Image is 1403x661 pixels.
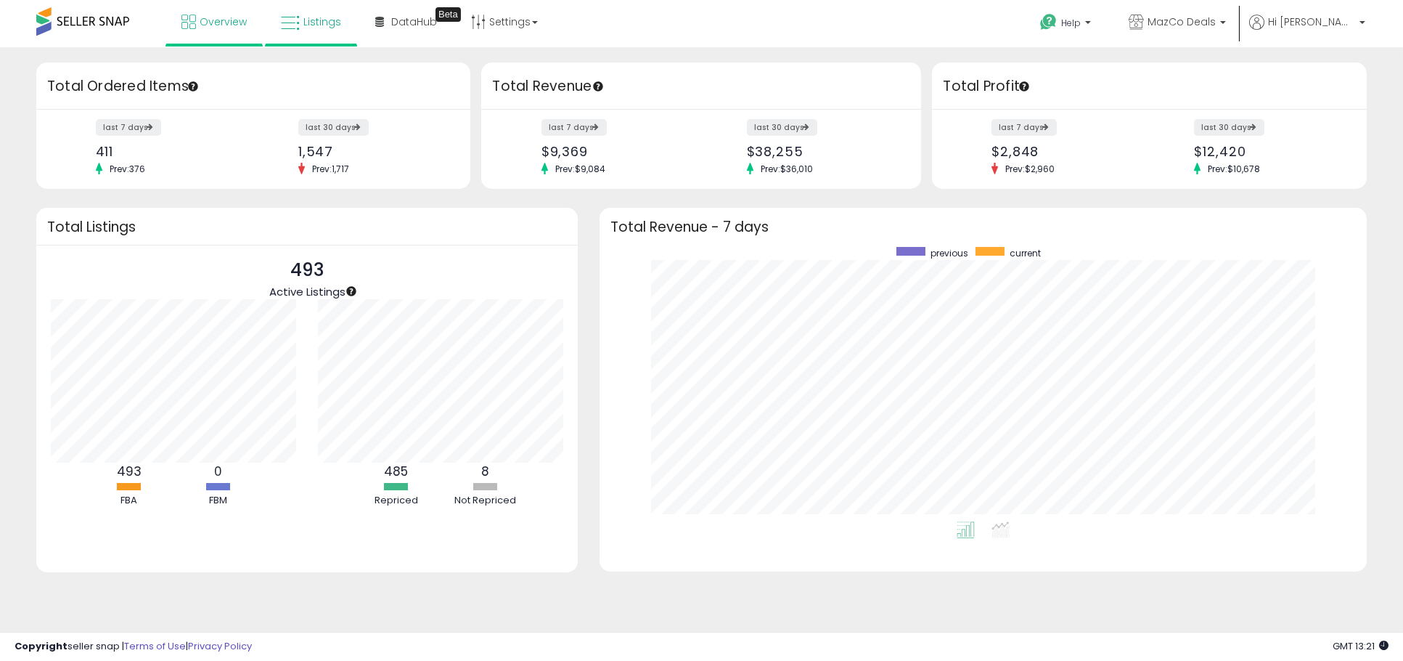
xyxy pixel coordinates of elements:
div: 411 [96,144,243,159]
h3: Total Listings [47,222,567,232]
label: last 30 days [747,119,817,136]
span: MazCo Deals [1148,15,1216,29]
span: Active Listings [269,284,345,299]
span: previous [930,247,968,259]
div: Repriced [353,494,440,508]
b: 8 [481,463,489,480]
a: Privacy Policy [188,639,252,653]
span: 2025-09-16 13:21 GMT [1333,639,1388,653]
p: 493 [269,256,345,284]
span: Help [1061,17,1081,29]
label: last 7 days [991,119,1057,136]
div: FBM [175,494,262,508]
strong: Copyright [15,639,68,653]
span: Prev: 1,717 [305,163,356,175]
div: FBA [86,494,173,508]
b: 0 [214,463,222,480]
span: Overview [200,15,247,29]
div: $2,848 [991,144,1139,159]
div: $9,369 [541,144,691,159]
label: last 7 days [541,119,607,136]
div: 1,547 [298,144,446,159]
i: Get Help [1039,13,1058,31]
div: Tooltip anchor [592,80,605,93]
span: Listings [303,15,341,29]
span: Prev: $10,678 [1200,163,1267,175]
a: Hi [PERSON_NAME] [1249,15,1365,47]
b: 493 [117,463,142,480]
span: Prev: $9,084 [548,163,613,175]
label: last 30 days [298,119,369,136]
h3: Total Revenue [492,76,910,97]
span: current [1010,247,1041,259]
a: Help [1028,2,1105,47]
label: last 7 days [96,119,161,136]
div: Tooltip anchor [187,80,200,93]
span: Prev: $36,010 [753,163,820,175]
div: Not Repriced [442,494,529,508]
span: Hi [PERSON_NAME] [1268,15,1355,29]
h3: Total Ordered Items [47,76,459,97]
span: DataHub [391,15,437,29]
div: seller snap | | [15,640,252,654]
div: $38,255 [747,144,896,159]
div: Tooltip anchor [435,7,461,22]
h3: Total Profit [943,76,1355,97]
span: Prev: $2,960 [998,163,1062,175]
span: Prev: 376 [102,163,152,175]
div: $12,420 [1194,144,1341,159]
a: Terms of Use [124,639,186,653]
b: 485 [384,463,408,480]
label: last 30 days [1194,119,1264,136]
h3: Total Revenue - 7 days [610,222,1356,232]
div: Tooltip anchor [345,285,358,298]
div: Tooltip anchor [1018,80,1031,93]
